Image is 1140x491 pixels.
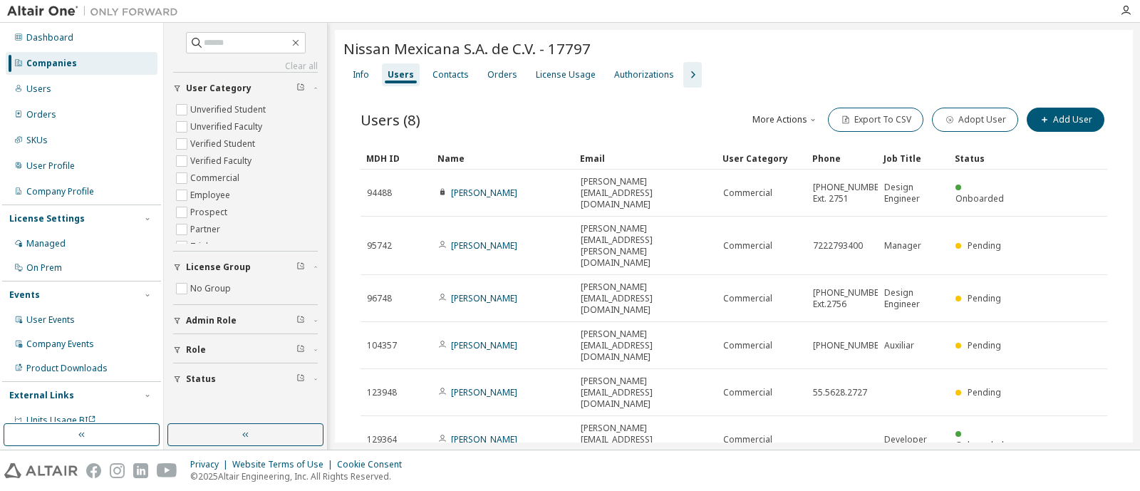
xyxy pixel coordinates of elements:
span: Nissan Mexicana S.A. de C.V. - 17797 [343,38,591,58]
a: [PERSON_NAME] [451,292,517,304]
img: altair_logo.svg [4,463,78,478]
span: 55.5628.2727 [813,387,867,398]
label: Verified Faculty [190,153,254,170]
span: Clear filter [296,83,305,94]
span: [PERSON_NAME][EMAIL_ADDRESS][DOMAIN_NAME] [581,329,710,363]
span: [PERSON_NAME][EMAIL_ADDRESS][DOMAIN_NAME] [581,376,710,410]
button: Export To CSV [828,108,923,132]
div: User Profile [26,160,75,172]
img: Altair One [7,4,185,19]
div: Company Profile [26,186,94,197]
span: Commercial [723,187,772,199]
span: [PERSON_NAME][EMAIL_ADDRESS][PERSON_NAME][DOMAIN_NAME] [581,223,710,269]
div: Status [955,147,1015,170]
div: Companies [26,58,77,69]
span: Pending [968,239,1001,252]
label: Commercial [190,170,242,187]
span: Users (8) [361,110,420,130]
div: Email [580,147,711,170]
span: 129364 [367,434,397,445]
button: License Group [173,252,318,283]
div: Info [353,69,369,81]
span: 95742 [367,240,392,252]
a: [PERSON_NAME] [451,239,517,252]
div: Authorizations [614,69,674,81]
span: Developer [884,434,927,445]
span: Clear filter [296,262,305,273]
span: Manager [884,240,921,252]
a: [PERSON_NAME] [451,433,517,445]
div: MDH ID [366,147,426,170]
div: On Prem [26,262,62,274]
label: Verified Student [190,135,258,153]
div: Name [437,147,569,170]
div: Managed [26,238,66,249]
label: Partner [190,221,223,238]
span: Commercial [723,240,772,252]
div: Users [26,83,51,95]
span: Design Engineer [884,182,943,205]
img: facebook.svg [86,463,101,478]
button: Admin Role [173,305,318,336]
span: 7222793400 [813,240,863,252]
span: Design Engineer [884,287,943,310]
div: User Category [722,147,801,170]
label: No Group [190,280,234,297]
span: Commercial [723,340,772,351]
a: [PERSON_NAME] [451,339,517,351]
span: Auxiliar [884,340,914,351]
div: License Settings [9,213,85,224]
label: Prospect [190,204,230,221]
img: youtube.svg [157,463,177,478]
span: License Group [186,262,251,273]
div: Dashboard [26,32,73,43]
div: Privacy [190,459,232,470]
span: User Category [186,83,252,94]
div: Website Terms of Use [232,459,337,470]
span: 94488 [367,187,392,199]
span: Commercial [723,293,772,304]
span: Commercial [723,434,772,445]
a: Clear all [173,61,318,72]
img: linkedin.svg [133,463,148,478]
button: Adopt User [932,108,1018,132]
div: Contacts [432,69,469,81]
button: More Actions [751,108,819,132]
div: Product Downloads [26,363,108,374]
div: Users [388,69,414,81]
span: Onboarded [955,439,1004,451]
span: [PERSON_NAME][EMAIL_ADDRESS][DOMAIN_NAME] [581,423,710,457]
span: Units Usage BI [26,414,96,426]
img: instagram.svg [110,463,125,478]
p: © 2025 Altair Engineering, Inc. All Rights Reserved. [190,470,410,482]
span: [PERSON_NAME][EMAIL_ADDRESS][DOMAIN_NAME] [581,281,710,316]
span: 96748 [367,293,392,304]
span: Clear filter [296,344,305,356]
span: [PHONE_NUMBER] Ext. 2751 [813,182,886,205]
span: 104357 [367,340,397,351]
span: [PHONE_NUMBER] Ext.2756 [813,287,886,310]
span: Pending [968,386,1001,398]
div: Phone [812,147,872,170]
span: Status [186,373,216,385]
span: 123948 [367,387,397,398]
div: External Links [9,390,74,401]
span: [PERSON_NAME][EMAIL_ADDRESS][DOMAIN_NAME] [581,176,710,210]
div: Orders [487,69,517,81]
span: [PHONE_NUMBER] [813,340,886,351]
div: Orders [26,109,56,120]
label: Unverified Faculty [190,118,265,135]
span: Commercial [723,387,772,398]
label: Unverified Student [190,101,269,118]
span: Pending [968,339,1001,351]
span: Pending [968,292,1001,304]
div: SKUs [26,135,48,146]
button: Add User [1027,108,1104,132]
label: Employee [190,187,233,204]
div: Cookie Consent [337,459,410,470]
button: User Category [173,73,318,104]
a: [PERSON_NAME] [451,386,517,398]
div: User Events [26,314,75,326]
div: Company Events [26,338,94,350]
div: Events [9,289,40,301]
